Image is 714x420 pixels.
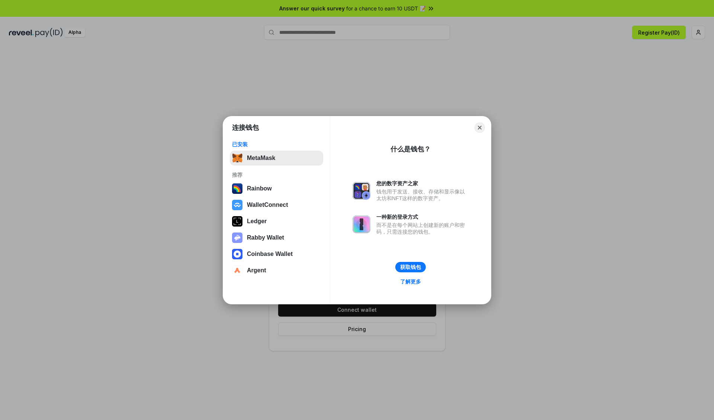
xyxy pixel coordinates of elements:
[232,216,242,227] img: svg+xml,%3Csvg%20xmlns%3D%22http%3A%2F%2Fwww.w3.org%2F2000%2Fsvg%22%20width%3D%2228%22%20height%3...
[247,267,266,274] div: Argent
[230,198,323,212] button: WalletConnect
[400,264,421,270] div: 获取钱包
[232,153,242,163] img: svg+xml,%3Csvg%20fill%3D%22none%22%20height%3D%2233%22%20viewBox%3D%220%200%2035%2033%22%20width%...
[230,214,323,229] button: Ledger
[247,234,284,241] div: Rabby Wallet
[247,185,272,192] div: Rainbow
[353,182,370,200] img: svg+xml,%3Csvg%20xmlns%3D%22http%3A%2F%2Fwww.w3.org%2F2000%2Fsvg%22%20fill%3D%22none%22%20viewBox...
[247,202,288,208] div: WalletConnect
[230,151,323,166] button: MetaMask
[376,188,469,202] div: 钱包用于发送、接收、存储和显示像以太坊和NFT这样的数字资产。
[475,122,485,133] button: Close
[232,183,242,194] img: svg+xml,%3Csvg%20width%3D%22120%22%20height%3D%22120%22%20viewBox%3D%220%200%20120%20120%22%20fil...
[232,200,242,210] img: svg+xml,%3Csvg%20width%3D%2228%22%20height%3D%2228%22%20viewBox%3D%220%200%2028%2028%22%20fill%3D...
[395,262,426,272] button: 获取钱包
[376,214,469,220] div: 一种新的登录方式
[232,171,321,178] div: 推荐
[230,247,323,262] button: Coinbase Wallet
[376,222,469,235] div: 而不是在每个网站上创建新的账户和密码，只需连接您的钱包。
[230,263,323,278] button: Argent
[247,218,267,225] div: Ledger
[232,265,242,276] img: svg+xml,%3Csvg%20width%3D%2228%22%20height%3D%2228%22%20viewBox%3D%220%200%2028%2028%22%20fill%3D...
[232,233,242,243] img: svg+xml,%3Csvg%20xmlns%3D%22http%3A%2F%2Fwww.w3.org%2F2000%2Fsvg%22%20fill%3D%22none%22%20viewBox...
[390,145,431,154] div: 什么是钱包？
[232,141,321,148] div: 已安装
[232,123,259,132] h1: 连接钱包
[247,155,275,161] div: MetaMask
[353,215,370,233] img: svg+xml,%3Csvg%20xmlns%3D%22http%3A%2F%2Fwww.w3.org%2F2000%2Fsvg%22%20fill%3D%22none%22%20viewBox...
[230,181,323,196] button: Rainbow
[376,180,469,187] div: 您的数字资产之家
[247,251,293,257] div: Coinbase Wallet
[230,230,323,245] button: Rabby Wallet
[396,277,425,286] a: 了解更多
[232,249,242,259] img: svg+xml,%3Csvg%20width%3D%2228%22%20height%3D%2228%22%20viewBox%3D%220%200%2028%2028%22%20fill%3D...
[400,278,421,285] div: 了解更多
